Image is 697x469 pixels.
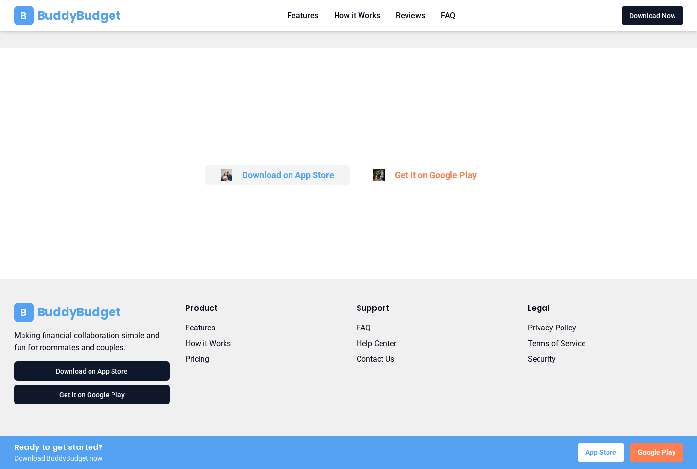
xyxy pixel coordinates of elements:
[358,165,493,185] button: Get it on Google Play
[14,442,103,453] div: Ready to get started?
[528,339,585,348] a: Terms of Service
[38,8,121,23] span: BuddyBudget
[185,322,215,334] button: Features
[38,305,121,320] span: BuddyBudget
[357,354,394,364] a: Contact Us
[14,226,683,240] div: Your financial journey together starts with a single download.
[14,330,170,353] p: Making financial collaboration simple and fun for roommates and couples.
[528,303,683,314] h4: Legal
[14,361,170,381] button: Download on App Store
[468,201,683,211] div: Available on iOS & Android
[373,169,385,181] img: Google Play
[184,122,513,150] p: Join thousands of couples and roommates who have transformed their financial collaboration with [...
[241,201,456,211] div: Bank-Level Security
[21,305,27,319] span: B
[21,9,27,23] span: B
[630,443,683,462] button: Google Play
[14,201,229,211] div: 100% Free Forever
[185,303,341,314] h4: Product
[357,322,371,334] button: FAQ
[334,10,380,22] button: How it Works
[14,87,683,111] h2: Ready to Budget Better Together?
[528,354,556,364] a: Security
[205,165,350,185] button: Download on App Store
[221,169,232,181] img: App Store
[357,339,396,348] a: Help Center
[528,323,576,332] a: Privacy Policy
[396,10,425,22] button: Reviews
[14,385,170,404] button: Get it on Google Play
[357,303,512,314] h4: Support
[185,353,209,365] button: Pricing
[14,453,103,463] div: Download BuddyBudget now
[287,10,318,22] button: Features
[622,6,683,25] button: Download Now
[441,10,455,22] button: FAQ
[185,338,231,350] button: How it Works
[578,443,624,462] button: App Store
